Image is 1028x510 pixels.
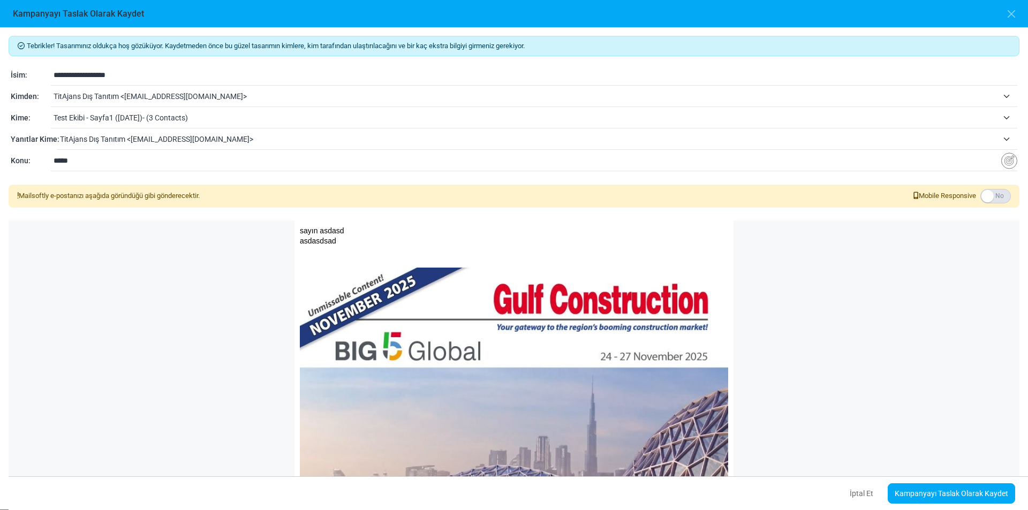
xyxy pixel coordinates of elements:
img: Insert Variable [1001,153,1017,169]
h6: Kampanyayı Taslak Olarak Kaydet [13,9,144,19]
span: TitAjans Dış Tanıtım <titajans@titajans.com> [54,87,1017,106]
a: Kampanyayı Taslak Olarak Kaydet [888,483,1015,504]
div: İsim: [11,70,51,81]
div: Kime: [11,112,51,124]
div: Mailsoftly e-postanızı aşağıda göründüğü gibi gönderecektir. [17,191,200,201]
span: Test Ekibi - Sayfa1 (7/30/2025)- (3 Contacts) [54,108,1017,127]
div: Tebrikler! Tasarımınız oldukça hoş gözüküyor. Kaydetmeden önce bu güzel tasarımın kimlere, kim ta... [9,36,1019,56]
span: TitAjans Dış Tanıtım <titajans@titajans.com> [60,133,998,146]
p: sayın asdasd [300,226,728,237]
div: Yanıtlar Kime: [11,134,57,145]
div: Kimden: [11,91,51,102]
div: Konu: [11,155,51,166]
span: TitAjans Dış Tanıtım <titajans@titajans.com> [60,130,1017,149]
span: TitAjans Dış Tanıtım <titajans@titajans.com> [54,90,998,103]
span: Test Ekibi - Sayfa1 (7/30/2025)- (3 Contacts) [54,111,998,124]
span: Mobile Responsive [913,191,976,201]
button: İptal Et [841,482,882,505]
p: asdasdsad [300,236,728,247]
